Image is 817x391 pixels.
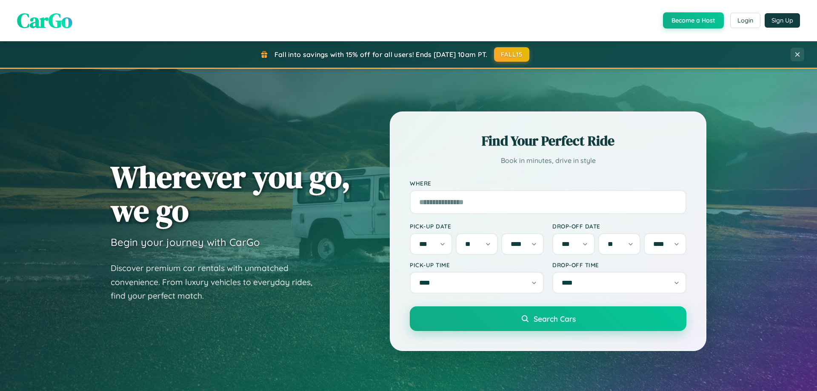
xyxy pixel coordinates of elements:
p: Book in minutes, drive in style [410,154,686,167]
h3: Begin your journey with CarGo [111,236,260,248]
button: Sign Up [765,13,800,28]
label: Pick-up Date [410,223,544,230]
button: FALL15 [494,47,530,62]
h1: Wherever you go, we go [111,160,351,227]
button: Become a Host [663,12,724,29]
p: Discover premium car rentals with unmatched convenience. From luxury vehicles to everyday rides, ... [111,261,323,303]
h2: Find Your Perfect Ride [410,131,686,150]
button: Login [730,13,760,28]
span: CarGo [17,6,72,34]
label: Pick-up Time [410,261,544,268]
label: Where [410,180,686,187]
span: Search Cars [534,314,576,323]
label: Drop-off Time [552,261,686,268]
label: Drop-off Date [552,223,686,230]
button: Search Cars [410,306,686,331]
span: Fall into savings with 15% off for all users! Ends [DATE] 10am PT. [274,50,488,59]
